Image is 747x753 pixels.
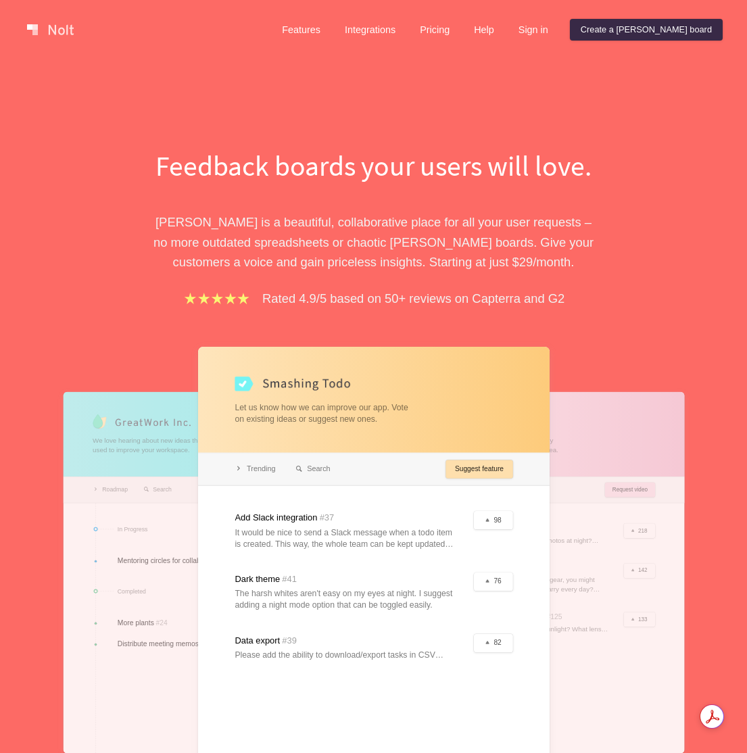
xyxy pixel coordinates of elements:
p: [PERSON_NAME] is a beautiful, collaborative place for all your user requests – no more outdated s... [141,212,607,272]
img: stars.b067e34983.png [183,291,251,306]
a: Pricing [409,19,460,41]
a: Features [271,19,331,41]
h1: Feedback boards your users will love. [141,146,607,185]
a: Integrations [334,19,406,41]
a: Help [463,19,505,41]
p: Rated 4.9/5 based on 50+ reviews on Capterra and G2 [262,289,564,308]
a: Sign in [508,19,559,41]
a: Create a [PERSON_NAME] board [570,19,723,41]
